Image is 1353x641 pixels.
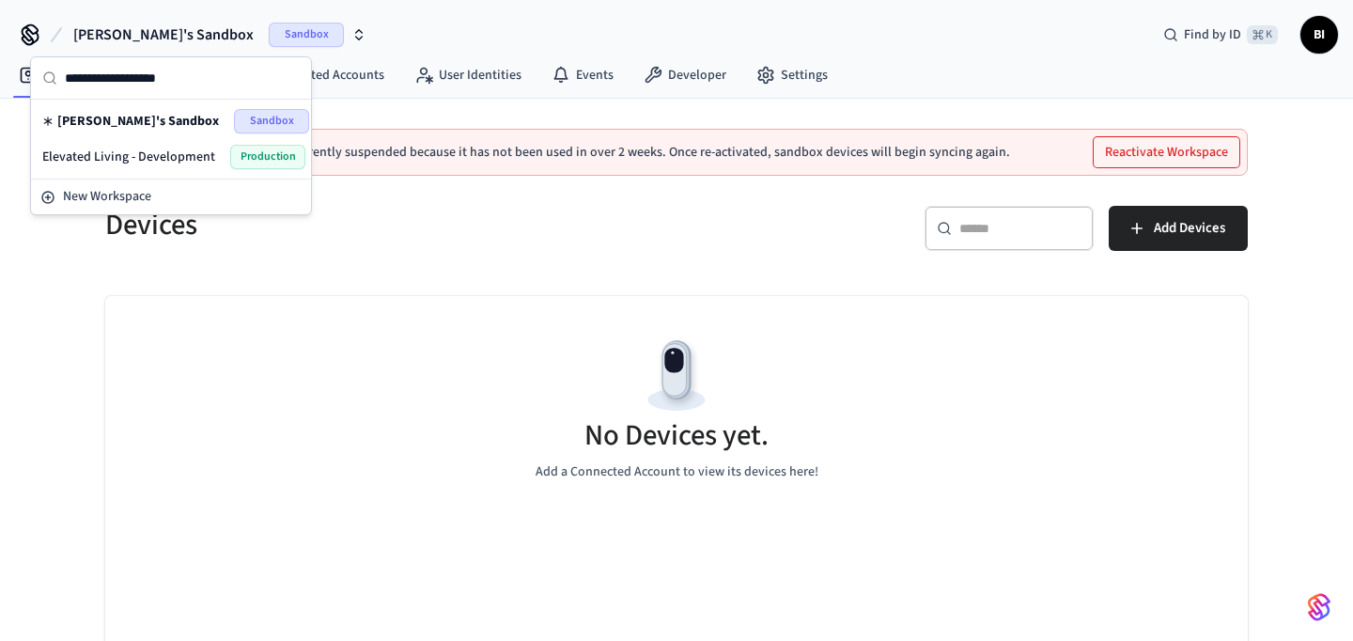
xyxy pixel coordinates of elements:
span: ⌘ K [1247,25,1278,44]
p: This sandbox workspace is currently suspended because it has not been used in over 2 weeks. Once ... [136,145,1010,160]
button: Reactivate Workspace [1094,137,1239,167]
img: Devices Empty State [634,334,719,418]
span: Elevated Living - Development [42,148,215,166]
button: Add Devices [1109,206,1248,251]
a: Settings [741,58,843,92]
a: Devices [4,58,101,92]
div: Suggestions [31,100,311,179]
span: Production [230,145,305,169]
span: Add Devices [1154,216,1225,241]
a: Developer [629,58,741,92]
span: [PERSON_NAME]'s Sandbox [73,23,254,46]
span: New Workspace [63,187,151,207]
a: User Identities [399,58,537,92]
span: [PERSON_NAME]'s Sandbox [57,112,219,131]
a: Events [537,58,629,92]
button: BI [1300,16,1338,54]
span: BI [1302,18,1336,52]
h5: No Devices yet. [584,416,769,455]
h5: Devices [105,206,665,244]
span: Sandbox [269,23,344,47]
p: Add a Connected Account to view its devices here! [536,462,818,482]
button: New Workspace [33,181,309,212]
span: Sandbox [234,109,309,133]
span: Find by ID [1184,25,1241,44]
img: SeamLogoGradient.69752ec5.svg [1308,592,1330,622]
div: Find by ID⌘ K [1148,18,1293,52]
a: Connected Accounts [229,58,399,92]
